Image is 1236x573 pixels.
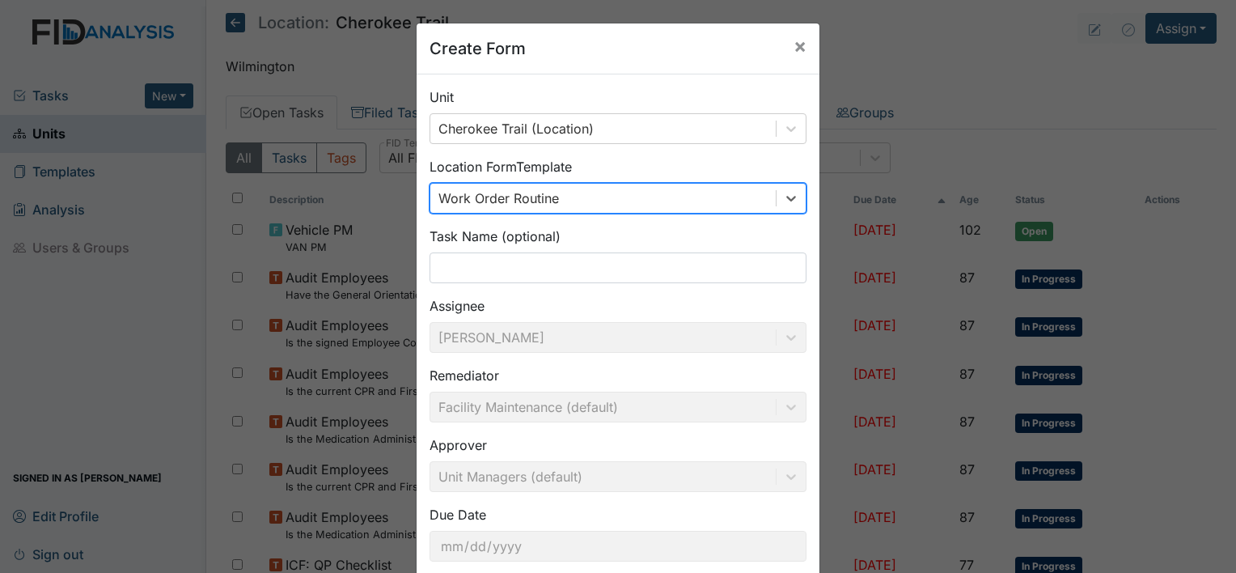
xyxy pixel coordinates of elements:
label: Approver [430,435,487,455]
label: Due Date [430,505,486,524]
label: Location Form Template [430,157,572,176]
label: Remediator [430,366,499,385]
div: Cherokee Trail (Location) [438,119,594,138]
button: Close [781,23,819,69]
div: Work Order Routine [438,189,559,208]
label: Task Name (optional) [430,227,561,246]
label: Assignee [430,296,485,316]
h5: Create Form [430,36,526,61]
label: Unit [430,87,454,107]
span: × [794,34,806,57]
